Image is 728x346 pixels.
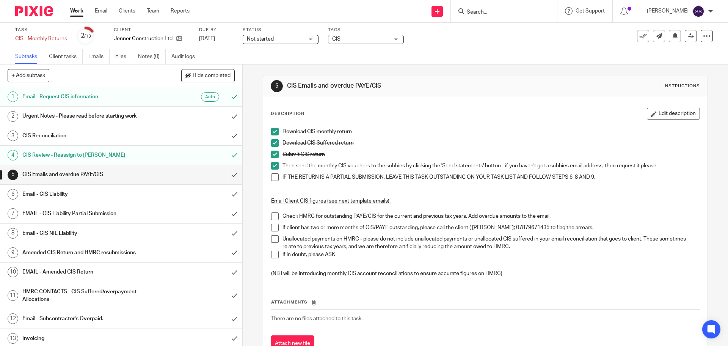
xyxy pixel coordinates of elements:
[199,36,215,41] span: [DATE]
[147,7,159,15] a: Team
[81,31,91,40] div: 2
[8,228,18,239] div: 8
[22,208,154,219] h1: EMAIL - CIS Liability Partial Submission
[8,189,18,200] div: 6
[287,82,502,90] h1: CIS Emails and overdue PAYE/CIS
[115,49,132,64] a: Files
[15,27,67,33] label: Task
[199,27,233,33] label: Due by
[271,198,391,204] u: Email Client CIS figures (see next template emails):
[95,7,107,15] a: Email
[15,35,67,42] div: CIS - Monthly Returns
[282,224,699,231] p: If client has two or more months of CIS/PAYE outstanding, please call the client ( [PERSON_NAME];...
[647,7,689,15] p: [PERSON_NAME]
[647,108,700,120] button: Edit description
[271,80,283,92] div: 5
[171,7,190,15] a: Reports
[271,300,308,304] span: Attachments
[15,49,43,64] a: Subtasks
[664,83,700,89] div: Instructions
[22,110,154,122] h1: Urgent Notes - Please read before starting work
[332,36,340,42] span: CIS
[181,69,235,82] button: Hide completed
[193,73,231,79] span: Hide completed
[576,8,605,14] span: Get Support
[88,49,110,64] a: Emails
[466,9,534,16] input: Search
[282,151,699,158] p: Submit CIS return
[22,189,154,200] h1: Email - CIS Liability
[22,286,154,305] h1: HMRC CONTACTS - CIS Suffered/overpayment Allocations
[8,91,18,102] div: 1
[8,111,18,122] div: 2
[282,251,699,258] p: If in doubt, please ASK
[282,173,699,181] p: IF THE RETURN IS A PARTIAL SUBMISSION, LEAVE THIS TASK OUTSTANDING ON YOUR TASK LIST AND FOLLOW S...
[271,111,304,117] p: Description
[271,270,699,277] p: (NB I will be introducing monthly CIS account reconciliations to ensure accurate figures on HMRC)
[22,91,154,102] h1: Email - Request CIS information
[22,247,154,258] h1: Amended CIS Return and HMRC resubmissions
[282,139,699,147] p: Download CIS Suffered return
[328,27,404,33] label: Tags
[282,128,699,135] p: Download CIS monthly return
[692,5,704,17] img: svg%3E
[22,149,154,161] h1: CIS Review - Reassign to [PERSON_NAME]
[8,208,18,219] div: 7
[271,316,362,321] span: There are no files attached to this task.
[8,313,18,324] div: 12
[8,170,18,180] div: 5
[114,27,190,33] label: Client
[282,162,699,170] p: Then send the monthly CIS vouchers to the subbies by clicking the 'Send statements' button - if y...
[8,69,49,82] button: + Add subtask
[70,7,83,15] a: Work
[171,49,201,64] a: Audit logs
[49,49,83,64] a: Client tasks
[119,7,135,15] a: Clients
[22,313,154,324] h1: Email - Subcontractor's Overpaid.
[8,333,18,344] div: 13
[114,35,173,42] p: Jenner Construction Ltd
[22,266,154,278] h1: EMAIL - Amended CIS Return
[8,290,18,301] div: 11
[8,150,18,160] div: 4
[22,228,154,239] h1: Email - CIS NIL Liability
[22,169,154,180] h1: CIS Emails and overdue PAYE/CIS
[282,235,699,251] p: Unallocated payments on HMRC - please do not include unallocated payments or unallocated CIS suff...
[22,130,154,142] h1: CIS Reconciliation
[84,34,91,38] small: /13
[247,36,274,42] span: Not started
[15,6,53,16] img: Pixie
[243,27,318,33] label: Status
[8,131,18,141] div: 3
[8,247,18,258] div: 9
[22,333,154,344] h1: Invoicing
[8,267,18,277] div: 10
[201,92,219,102] div: Auto
[282,212,699,220] p: Check HMRC for outstanding PAYE/CIS for the current and previous tax years. Add overdue amounts t...
[138,49,166,64] a: Notes (0)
